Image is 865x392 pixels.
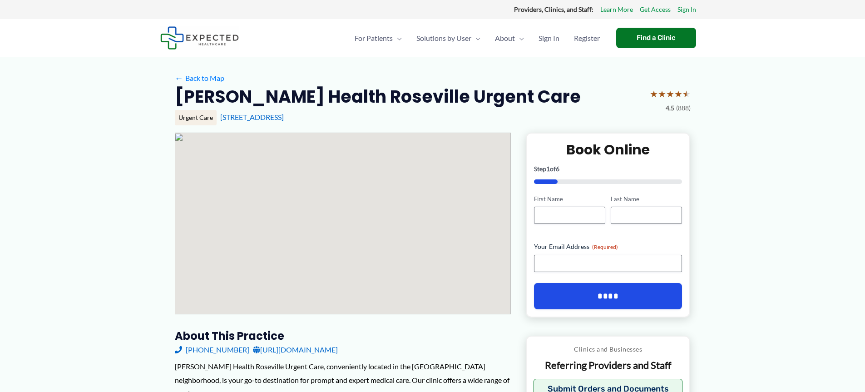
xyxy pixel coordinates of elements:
h2: Book Online [534,141,682,159]
span: 6 [556,165,559,173]
span: ← [175,74,183,82]
a: ←Back to Map [175,71,224,85]
a: AboutMenu Toggle [488,22,531,54]
span: Register [574,22,600,54]
label: Your Email Address [534,242,682,251]
span: Sign In [539,22,559,54]
a: For PatientsMenu Toggle [347,22,409,54]
p: Clinics and Businesses [534,343,683,355]
span: (Required) [592,243,618,250]
div: Urgent Care [175,110,217,125]
img: Expected Healthcare Logo - side, dark font, small [160,26,239,50]
a: [PHONE_NUMBER] [175,343,249,357]
a: Get Access [640,4,671,15]
span: (888) [676,102,691,114]
p: Referring Providers and Staff [534,359,683,372]
h2: [PERSON_NAME] Health Roseville Urgent Care [175,85,581,108]
span: 1 [546,165,550,173]
span: Menu Toggle [471,22,480,54]
span: 4.5 [666,102,674,114]
a: Solutions by UserMenu Toggle [409,22,488,54]
span: Menu Toggle [393,22,402,54]
a: Sign In [677,4,696,15]
a: [STREET_ADDRESS] [220,113,284,121]
a: Find a Clinic [616,28,696,48]
strong: Providers, Clinics, and Staff: [514,5,593,13]
span: Solutions by User [416,22,471,54]
h3: About this practice [175,329,511,343]
label: First Name [534,195,605,203]
span: Menu Toggle [515,22,524,54]
span: ★ [658,85,666,102]
nav: Primary Site Navigation [347,22,607,54]
p: Step of [534,166,682,172]
span: ★ [674,85,682,102]
label: Last Name [611,195,682,203]
span: For Patients [355,22,393,54]
a: Register [567,22,607,54]
span: About [495,22,515,54]
span: ★ [650,85,658,102]
span: ★ [682,85,691,102]
span: ★ [666,85,674,102]
a: Sign In [531,22,567,54]
a: Learn More [600,4,633,15]
a: [URL][DOMAIN_NAME] [253,343,338,357]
